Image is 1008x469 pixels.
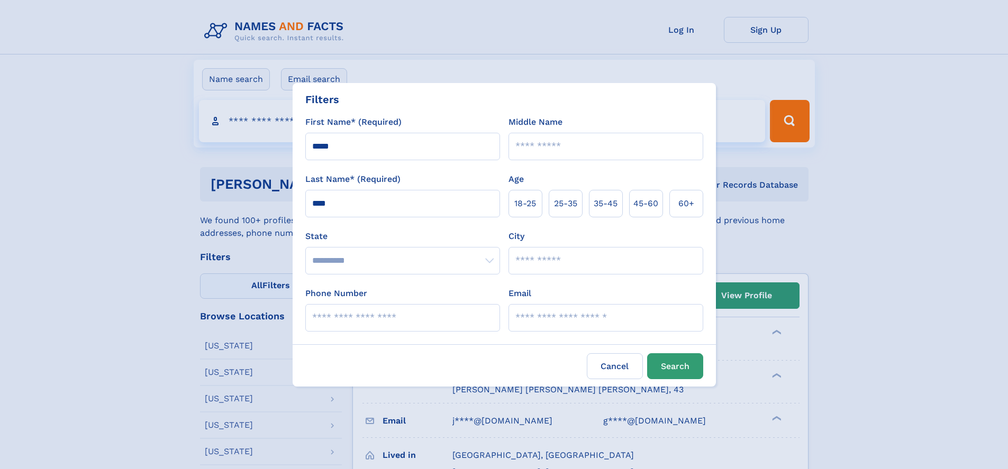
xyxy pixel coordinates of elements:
label: Middle Name [508,116,562,128]
label: Phone Number [305,287,367,300]
label: Email [508,287,531,300]
button: Search [647,353,703,379]
div: Filters [305,91,339,107]
span: 25‑35 [554,197,577,210]
label: First Name* (Required) [305,116,402,128]
span: 35‑45 [594,197,617,210]
label: City [508,230,524,243]
label: Last Name* (Required) [305,173,401,186]
span: 18‑25 [514,197,536,210]
span: 60+ [678,197,694,210]
label: Age [508,173,524,186]
span: 45‑60 [633,197,658,210]
label: Cancel [587,353,643,379]
label: State [305,230,500,243]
